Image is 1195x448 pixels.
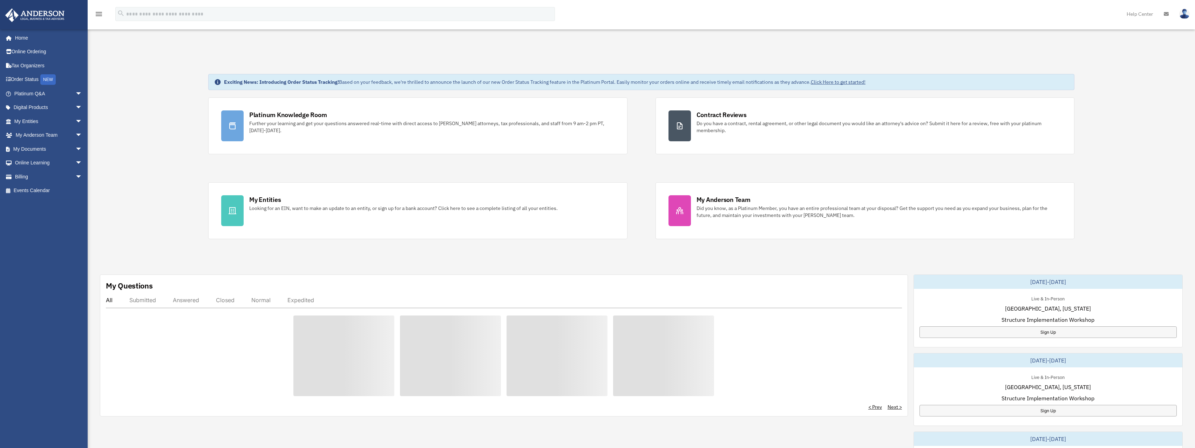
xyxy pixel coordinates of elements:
a: My Entities Looking for an EIN, want to make an update to an entity, or sign up for a bank accoun... [208,182,627,239]
div: [DATE]-[DATE] [914,275,1182,289]
a: Sign Up [919,405,1177,416]
span: Structure Implementation Workshop [1002,394,1094,402]
span: arrow_drop_down [75,114,89,129]
a: Contract Reviews Do you have a contract, rental agreement, or other legal document you would like... [656,97,1075,154]
div: Do you have a contract, rental agreement, or other legal document you would like an attorney's ad... [697,120,1062,134]
a: Platinum Q&Aarrow_drop_down [5,87,93,101]
a: My Anderson Teamarrow_drop_down [5,128,93,142]
a: Online Ordering [5,45,93,59]
i: search [117,9,125,17]
span: arrow_drop_down [75,128,89,143]
a: Platinum Knowledge Room Further your learning and get your questions answered real-time with dire... [208,97,627,154]
span: arrow_drop_down [75,170,89,184]
span: [GEOGRAPHIC_DATA], [US_STATE] [1005,304,1091,313]
a: Events Calendar [5,184,93,198]
div: Based on your feedback, we're thrilled to announce the launch of our new Order Status Tracking fe... [224,79,865,86]
strong: Exciting News: Introducing Order Status Tracking! [224,79,339,85]
div: Did you know, as a Platinum Member, you have an entire professional team at your disposal? Get th... [697,205,1062,219]
div: Answered [173,297,199,304]
span: arrow_drop_down [75,142,89,156]
div: [DATE]-[DATE] [914,353,1182,367]
a: Home [5,31,89,45]
img: User Pic [1179,9,1190,19]
a: My Documentsarrow_drop_down [5,142,93,156]
a: Order StatusNEW [5,73,93,87]
a: Billingarrow_drop_down [5,170,93,184]
a: Digital Productsarrow_drop_down [5,101,93,115]
span: Structure Implementation Workshop [1002,315,1094,324]
div: Live & In-Person [1026,294,1070,302]
span: [GEOGRAPHIC_DATA], [US_STATE] [1005,383,1091,391]
span: arrow_drop_down [75,156,89,170]
div: Platinum Knowledge Room [249,110,327,119]
div: Live & In-Person [1026,373,1070,380]
div: My Entities [249,195,281,204]
div: Closed [216,297,235,304]
a: Click Here to get started! [811,79,865,85]
a: Next > [888,403,902,410]
span: arrow_drop_down [75,87,89,101]
a: Sign Up [919,326,1177,338]
a: menu [95,12,103,18]
div: My Anderson Team [697,195,751,204]
div: Normal [251,297,271,304]
a: My Anderson Team Did you know, as a Platinum Member, you have an entire professional team at your... [656,182,1075,239]
div: Submitted [129,297,156,304]
span: arrow_drop_down [75,101,89,115]
a: < Prev [868,403,882,410]
div: [DATE]-[DATE] [914,432,1182,446]
div: All [106,297,113,304]
a: My Entitiesarrow_drop_down [5,114,93,128]
a: Tax Organizers [5,59,93,73]
div: My Questions [106,280,153,291]
div: Further your learning and get your questions answered real-time with direct access to [PERSON_NAM... [249,120,615,134]
div: Contract Reviews [697,110,747,119]
a: Online Learningarrow_drop_down [5,156,93,170]
div: Expedited [287,297,314,304]
div: Looking for an EIN, want to make an update to an entity, or sign up for a bank account? Click her... [249,205,558,212]
i: menu [95,10,103,18]
img: Anderson Advisors Platinum Portal [3,8,67,22]
div: NEW [40,74,56,85]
